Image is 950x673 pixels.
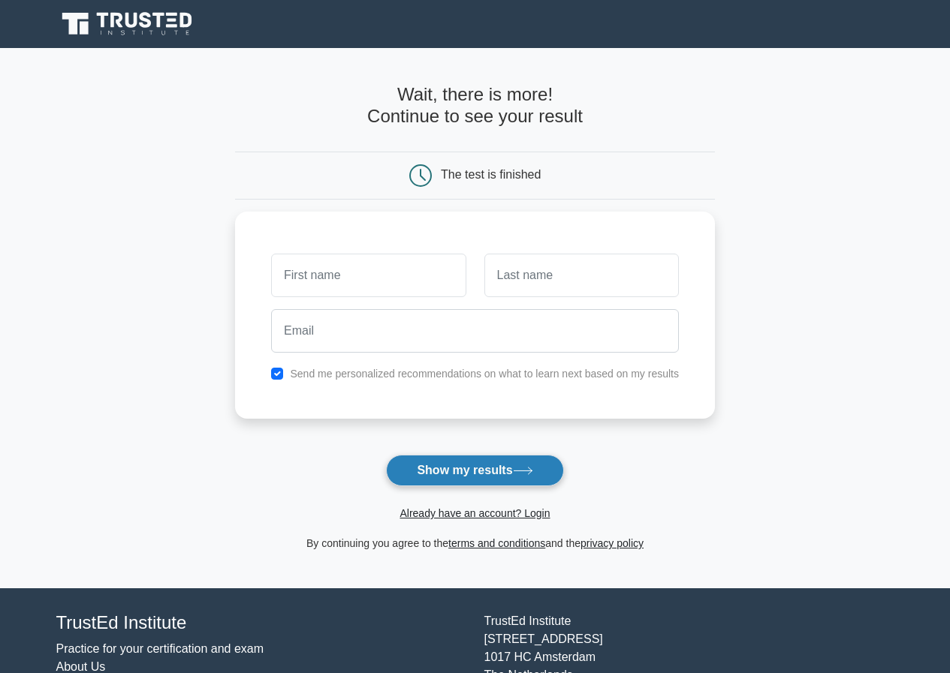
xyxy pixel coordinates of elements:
[386,455,563,486] button: Show my results
[271,309,679,353] input: Email
[271,254,466,297] input: First name
[56,642,264,655] a: Practice for your certification and exam
[400,507,550,519] a: Already have an account? Login
[441,168,541,181] div: The test is finished
[56,660,106,673] a: About Us
[484,254,679,297] input: Last name
[56,612,466,634] h4: TrustEd Institute
[235,84,715,128] h4: Wait, there is more! Continue to see your result
[448,537,545,549] a: terms and conditions
[226,534,724,552] div: By continuing you agree to the and the
[581,537,644,549] a: privacy policy
[290,368,679,380] label: Send me personalized recommendations on what to learn next based on my results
